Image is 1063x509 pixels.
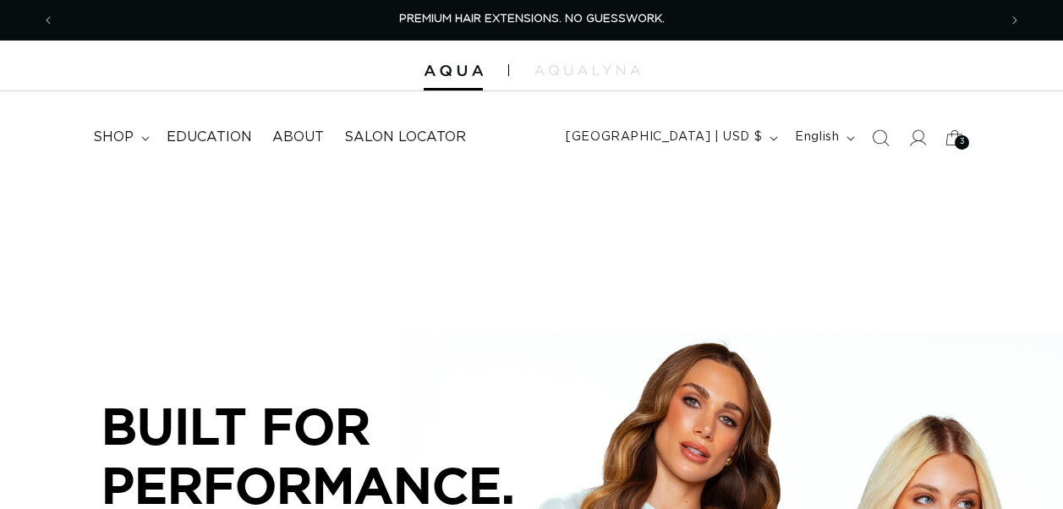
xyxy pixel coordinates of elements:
span: English [795,129,839,146]
span: PREMIUM HAIR EXTENSIONS. NO GUESSWORK. [399,14,665,25]
a: About [262,118,334,156]
button: Next announcement [996,4,1033,36]
span: Education [167,129,252,146]
span: 3 [960,135,966,150]
button: Previous announcement [30,4,67,36]
span: shop [93,129,134,146]
a: Salon Locator [334,118,476,156]
summary: shop [83,118,156,156]
span: Salon Locator [344,129,466,146]
img: Aqua Hair Extensions [424,65,483,77]
summary: Search [862,119,899,156]
img: aqualyna.com [534,65,640,75]
span: [GEOGRAPHIC_DATA] | USD $ [566,129,762,146]
span: About [272,129,324,146]
a: Education [156,118,262,156]
button: [GEOGRAPHIC_DATA] | USD $ [556,122,785,154]
button: English [785,122,862,154]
